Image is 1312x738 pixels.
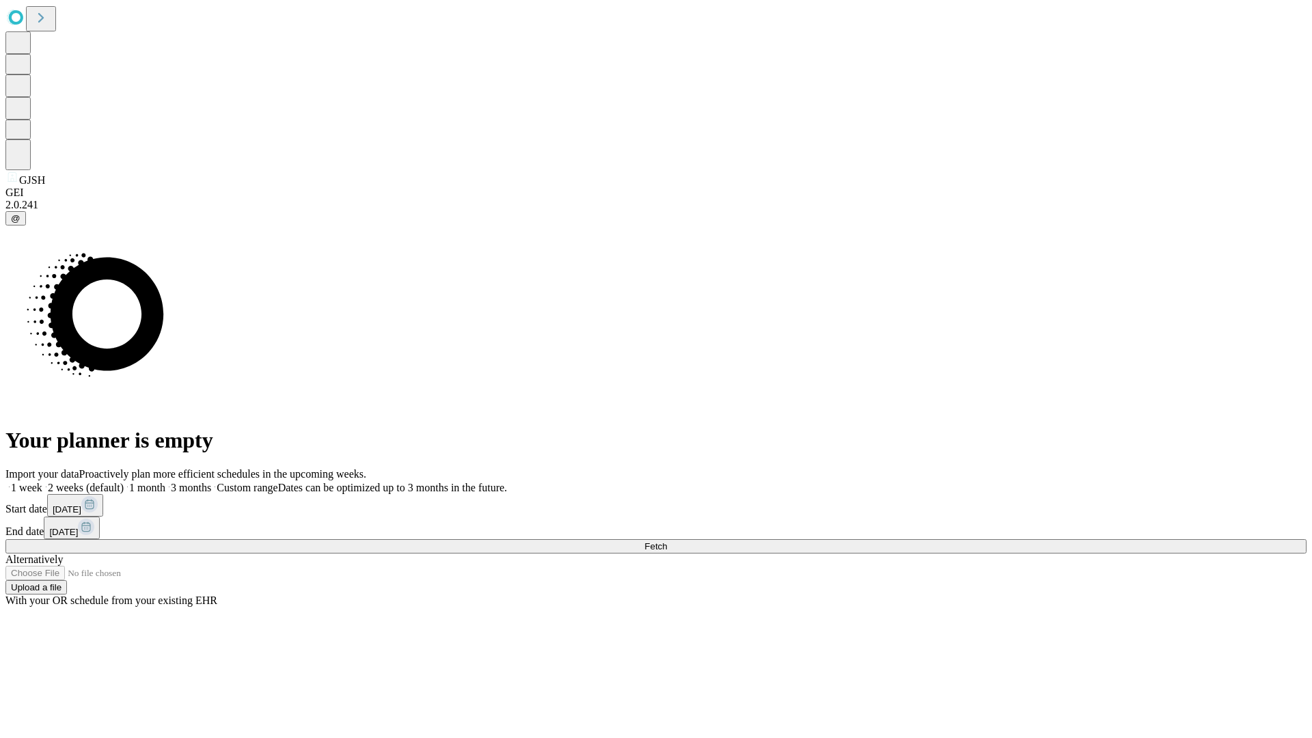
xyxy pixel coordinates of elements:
span: GJSH [19,174,45,186]
button: [DATE] [47,494,103,517]
div: End date [5,517,1307,539]
span: 3 months [171,482,211,493]
span: Dates can be optimized up to 3 months in the future. [278,482,507,493]
span: Import your data [5,468,79,480]
span: @ [11,213,20,223]
div: 2.0.241 [5,199,1307,211]
span: 1 week [11,482,42,493]
div: GEI [5,187,1307,199]
h1: Your planner is empty [5,428,1307,453]
button: @ [5,211,26,225]
div: Start date [5,494,1307,517]
button: [DATE] [44,517,100,539]
span: Fetch [644,541,667,551]
span: Alternatively [5,553,63,565]
button: Fetch [5,539,1307,553]
span: 2 weeks (default) [48,482,124,493]
span: [DATE] [49,527,78,537]
span: [DATE] [53,504,81,515]
span: 1 month [129,482,165,493]
span: Custom range [217,482,277,493]
button: Upload a file [5,580,67,594]
span: With your OR schedule from your existing EHR [5,594,217,606]
span: Proactively plan more efficient schedules in the upcoming weeks. [79,468,366,480]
